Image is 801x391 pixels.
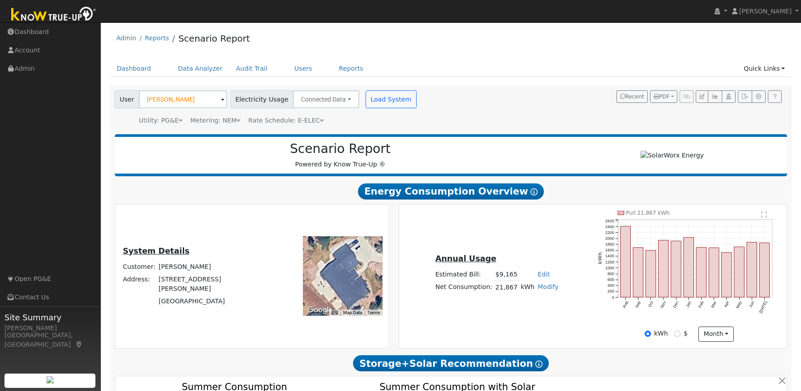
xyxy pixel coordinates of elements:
[605,225,614,229] text: 2400
[620,226,631,297] rect: onclick=""
[494,268,519,281] td: $9,165
[366,90,417,108] button: Load System
[634,301,642,309] text: Sep
[759,301,768,314] text: [DATE]
[749,301,755,308] text: Jun
[605,248,614,252] text: 1600
[305,304,335,316] img: Google
[752,90,766,103] button: Settings
[723,301,730,308] text: Apr
[737,60,792,77] a: Quick Links
[607,272,614,276] text: 800
[119,141,562,169] div: Powered by Know True-Up ®
[697,247,707,297] rect: onclick=""
[7,5,101,25] img: Know True-Up
[650,90,677,103] button: PDF
[494,281,519,294] td: 21,867
[616,90,648,103] button: Recent
[605,219,614,223] text: 2600
[139,90,227,108] input: Select a User
[622,301,629,309] text: Aug
[538,283,559,290] a: Modify
[645,331,651,337] input: kWh
[711,301,718,309] text: Mar
[288,60,319,77] a: Users
[672,300,680,309] text: Dec
[641,151,704,160] img: SolarWorx Energy
[332,310,338,316] button: Keyboard shortcuts
[535,361,543,368] i: Show Help
[674,331,680,337] input: $
[75,341,83,348] a: Map
[367,310,380,315] a: Terms
[736,300,743,309] text: May
[229,60,274,77] a: Audit Trail
[605,266,614,270] text: 1000
[230,90,293,108] span: Electricity Usage
[343,310,362,316] button: Map Data
[671,241,681,297] rect: onclick=""
[4,311,96,323] span: Site Summary
[696,90,708,103] button: Edit User
[660,300,667,309] text: Nov
[633,248,644,297] rect: onclick=""
[435,254,496,263] u: Annual Usage
[722,253,732,297] rect: onclick=""
[607,277,614,282] text: 600
[760,243,770,297] rect: onclick=""
[248,117,324,124] span: Alias: HEELEC
[698,327,734,342] button: month
[768,90,782,103] a: Help Link
[685,301,692,308] text: Jan
[190,116,241,125] div: Metering: NEM
[605,230,614,235] text: 2200
[605,254,614,259] text: 1400
[305,304,335,316] a: Open this area in Google Maps (opens a new window)
[762,211,767,218] text: 
[734,247,745,297] rect: onclick=""
[698,301,705,309] text: Feb
[654,329,668,338] label: kWh
[124,141,557,157] h2: Scenario Report
[597,252,603,264] text: kWh
[747,242,758,297] rect: onclick=""
[115,90,139,108] span: User
[121,273,157,295] td: Address:
[157,295,270,308] td: [GEOGRAPHIC_DATA]
[605,242,614,246] text: 1800
[612,295,614,300] text: 0
[659,240,669,297] rect: onclick=""
[293,90,359,108] button: Connected Data
[607,289,614,294] text: 200
[157,260,270,273] td: [PERSON_NAME]
[116,34,137,42] a: Admin
[358,183,543,200] span: Energy Consumption Overview
[646,251,656,297] rect: onclick=""
[739,8,792,15] span: [PERSON_NAME]
[4,323,96,333] div: [PERSON_NAME]
[722,90,736,103] button: Login As
[607,283,614,288] text: 400
[684,329,688,338] label: $
[684,238,694,297] rect: onclick=""
[157,273,270,295] td: [STREET_ADDRESS][PERSON_NAME]
[145,34,169,42] a: Reports
[530,188,538,195] i: Show Help
[647,300,654,308] text: Oct
[709,248,719,297] rect: onclick=""
[738,90,752,103] button: Export Interval Data
[110,60,158,77] a: Dashboard
[605,236,614,241] text: 2000
[332,60,370,77] a: Reports
[47,376,54,383] img: retrieve
[139,116,183,125] div: Utility: PG&E
[626,210,670,216] text: Pull 21,867 kWh
[434,281,494,294] td: Net Consumption:
[4,331,96,349] div: [GEOGRAPHIC_DATA], [GEOGRAPHIC_DATA]
[708,90,722,103] button: Multi-Series Graph
[538,271,550,278] a: Edit
[605,260,614,264] text: 1200
[353,355,548,371] span: Storage+Solar Recommendation
[519,281,536,294] td: kWh
[178,33,250,44] a: Scenario Report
